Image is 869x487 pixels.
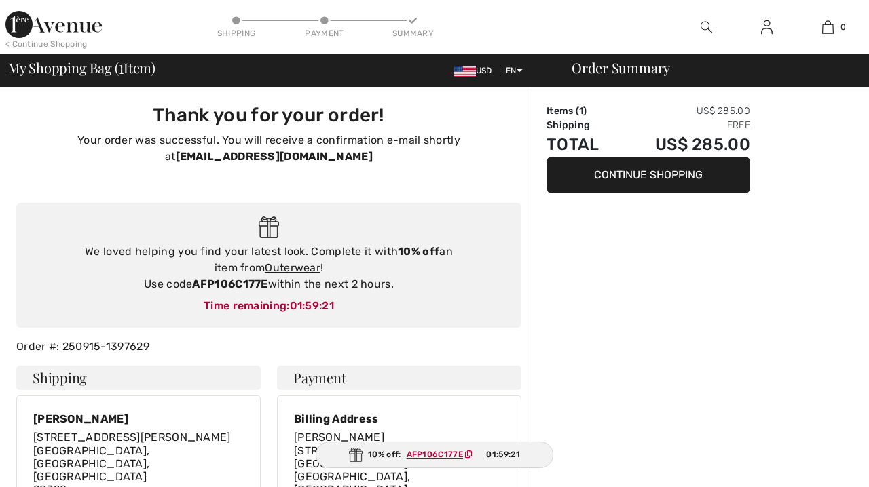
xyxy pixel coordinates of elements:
[5,11,102,38] img: 1ère Avenue
[822,19,834,35] img: My Bag
[192,277,267,290] strong: AFP106C177E
[619,118,750,132] td: Free
[24,104,513,127] h3: Thank you for your order!
[216,27,257,39] div: Shipping
[24,132,513,165] p: Your order was successful. You will receive a confirmation e-mail shortly at
[5,38,88,50] div: < Continue Shopping
[619,132,750,157] td: US$ 285.00
[579,105,583,117] span: 1
[750,19,783,36] a: Sign In
[16,366,261,390] h4: Shipping
[392,27,433,39] div: Summary
[547,132,619,157] td: Total
[265,261,320,274] a: Outerwear
[701,19,712,35] img: search the website
[277,366,521,390] h4: Payment
[119,58,124,75] span: 1
[454,66,498,75] span: USD
[30,298,508,314] div: Time remaining:
[33,412,244,425] div: [PERSON_NAME]
[506,66,523,75] span: EN
[304,27,345,39] div: Payment
[547,157,750,193] button: Continue Shopping
[316,442,553,468] div: 10% off:
[798,19,857,35] a: 0
[840,21,846,33] span: 0
[486,448,519,461] span: 01:59:21
[398,245,439,258] strong: 10% off
[454,66,476,77] img: US Dollar
[8,61,155,75] span: My Shopping Bag ( Item)
[294,412,504,425] div: Billing Address
[176,150,373,163] strong: [EMAIL_ADDRESS][DOMAIN_NAME]
[619,104,750,118] td: US$ 285.00
[290,299,334,312] span: 01:59:21
[761,19,773,35] img: My Info
[294,431,384,444] span: [PERSON_NAME]
[259,216,280,239] img: Gift.svg
[547,118,619,132] td: Shipping
[555,61,861,75] div: Order Summary
[8,338,530,355] div: Order #: 250915-1397629
[30,243,508,292] div: We loved helping you find your latest look. Complete it with an item from ! Use code within the n...
[407,450,463,459] ins: AFP106C177E
[547,104,619,118] td: Items ( )
[349,448,363,462] img: Gift.svg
